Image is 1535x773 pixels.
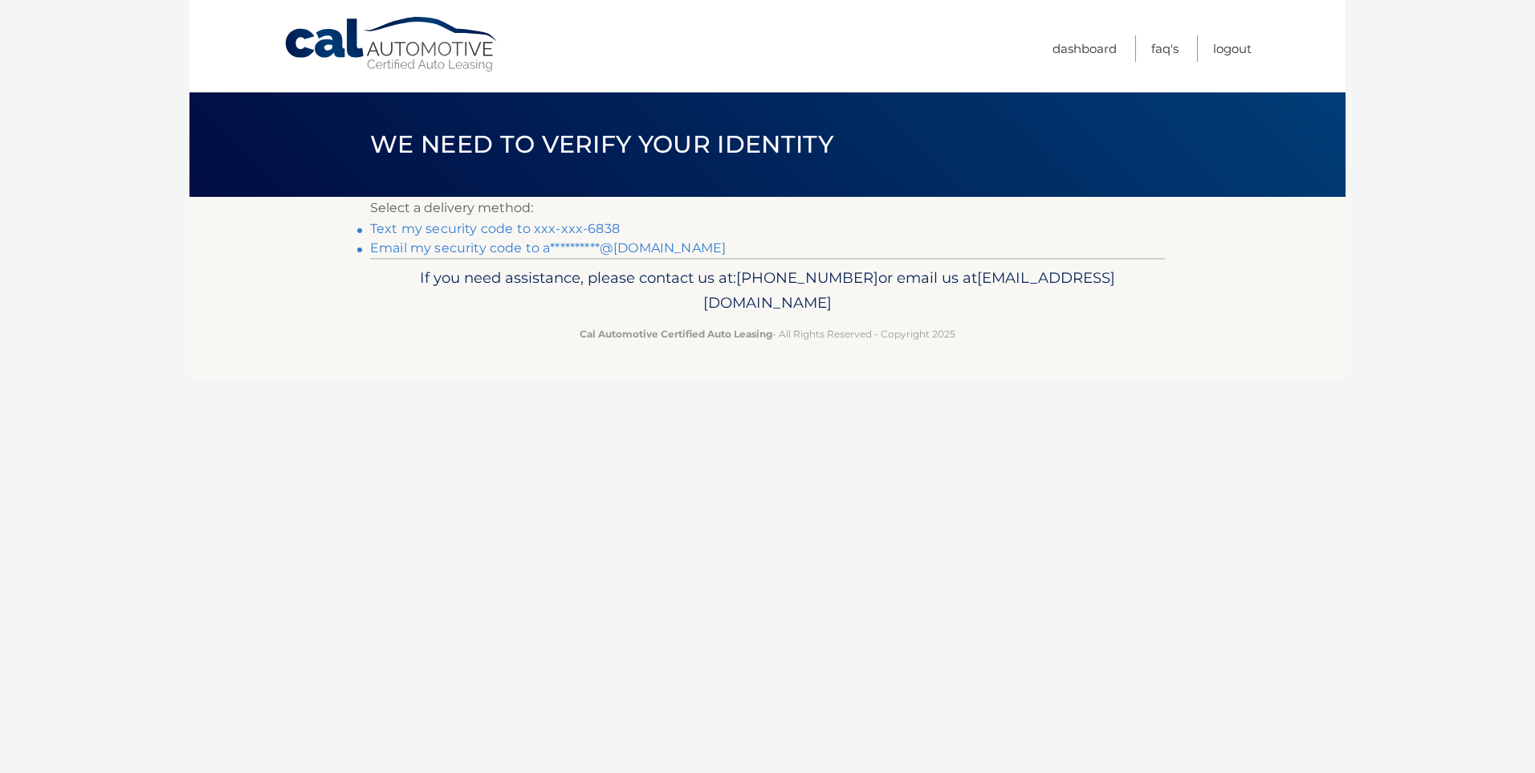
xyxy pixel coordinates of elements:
[283,16,500,73] a: Cal Automotive
[381,325,1154,342] p: - All Rights Reserved - Copyright 2025
[580,328,772,340] strong: Cal Automotive Certified Auto Leasing
[370,221,620,236] a: Text my security code to xxx-xxx-6838
[370,129,833,159] span: We need to verify your identity
[1213,35,1252,62] a: Logout
[370,240,726,256] a: Email my security code to a**********@[DOMAIN_NAME]
[736,268,878,287] span: [PHONE_NUMBER]
[381,265,1154,317] p: If you need assistance, please contact us at: or email us at
[1151,35,1179,62] a: FAQ's
[1053,35,1117,62] a: Dashboard
[370,197,1165,219] p: Select a delivery method:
